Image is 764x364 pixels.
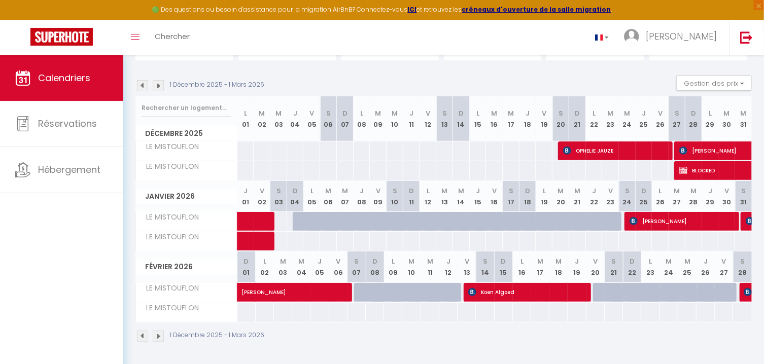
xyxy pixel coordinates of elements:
abbr: J [708,186,712,196]
abbr: L [360,108,363,118]
abbr: D [575,108,580,118]
abbr: D [501,257,506,266]
abbr: M [441,186,447,196]
th: 16 [486,96,503,141]
th: 20 [552,96,569,141]
abbr: D [342,108,348,118]
th: 28 [685,96,702,141]
abbr: V [309,108,314,118]
th: 23 [641,251,659,282]
abbr: J [446,257,450,266]
abbr: M [724,108,730,118]
abbr: J [526,108,530,118]
span: [PERSON_NAME] [646,30,717,43]
th: 01 [237,181,254,212]
th: 27 [669,96,685,141]
abbr: L [310,186,314,196]
abbr: J [244,186,248,196]
th: 13 [458,251,476,282]
p: 1 Décembre 2025 - 1 Mars 2026 [170,80,264,90]
th: 22 [586,181,603,212]
th: 09 [384,251,402,282]
button: Gestion des prix [676,76,752,91]
abbr: J [409,108,413,118]
abbr: L [244,108,247,118]
button: Ouvrir le widget de chat LiveChat [8,4,39,34]
th: 10 [402,251,421,282]
abbr: M [558,186,564,196]
a: Chercher [147,20,197,55]
a: créneaux d'ouverture de la salle migration [462,5,611,14]
abbr: S [625,186,630,196]
abbr: S [559,108,563,118]
th: 04 [292,251,310,282]
abbr: M [409,257,415,266]
abbr: S [675,108,679,118]
th: 14 [453,181,470,212]
th: 17 [531,251,549,282]
th: 11 [421,251,439,282]
th: 02 [254,181,270,212]
abbr: D [459,108,464,118]
abbr: S [509,186,513,196]
a: ... [PERSON_NAME] [616,20,730,55]
th: 18 [519,181,536,212]
span: Janvier 2026 [136,189,237,204]
abbr: S [483,257,488,266]
th: 06 [329,251,348,282]
th: 03 [274,251,292,282]
abbr: V [492,186,497,196]
span: [PERSON_NAME] [241,277,381,297]
span: LE MISTOUFLON [137,283,202,294]
th: 06 [320,96,337,141]
th: 16 [513,251,531,282]
th: 13 [436,96,453,141]
abbr: M [375,108,381,118]
abbr: S [326,108,331,118]
abbr: L [520,257,524,266]
th: 10 [387,181,403,212]
th: 30 [718,181,735,212]
th: 31 [735,181,752,212]
abbr: S [393,186,397,196]
p: 1 Décembre 2025 - 1 Mars 2026 [170,331,264,340]
abbr: M [537,257,543,266]
abbr: J [318,257,322,266]
th: 01 [237,96,254,141]
img: logout [740,31,753,44]
th: 06 [320,181,337,212]
th: 26 [697,251,715,282]
img: ... [624,29,639,44]
abbr: M [458,186,464,196]
th: 07 [337,181,354,212]
abbr: D [630,257,635,266]
th: 04 [287,96,304,141]
abbr: M [555,257,562,266]
span: Réservations [38,117,97,130]
th: 13 [436,181,453,212]
abbr: S [611,257,616,266]
abbr: M [674,186,680,196]
abbr: M [392,108,398,118]
abbr: V [722,257,726,266]
abbr: M [342,186,348,196]
th: 09 [370,96,387,141]
th: 05 [310,251,329,282]
th: 19 [536,181,552,212]
abbr: V [593,257,598,266]
th: 15 [470,181,487,212]
th: 24 [619,96,636,141]
abbr: M [608,108,614,118]
th: 26 [652,181,669,212]
th: 16 [486,181,503,212]
abbr: M [259,108,265,118]
th: 29 [702,181,719,212]
abbr: V [724,186,729,196]
abbr: D [409,186,414,196]
abbr: J [592,186,596,196]
th: 12 [420,96,436,141]
th: 31 [735,96,752,141]
span: Février 2026 [136,260,237,274]
span: Décembre 2025 [136,126,237,141]
abbr: V [260,186,264,196]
